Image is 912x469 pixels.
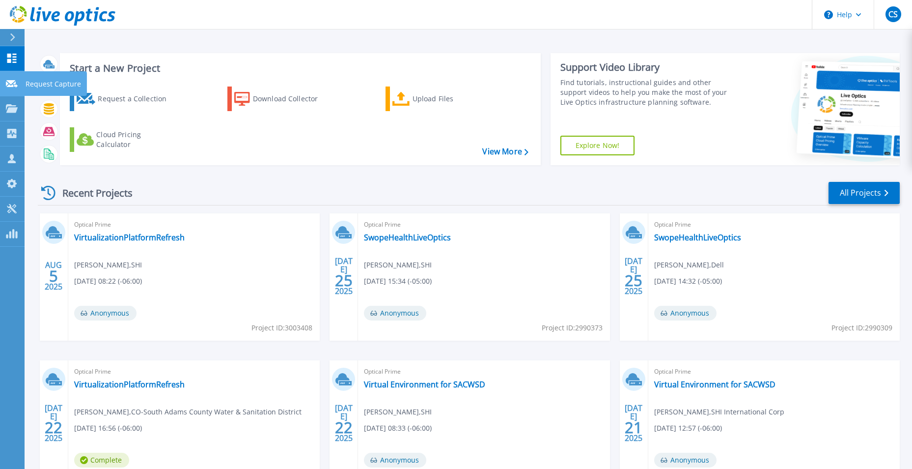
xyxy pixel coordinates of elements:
div: Recent Projects [38,181,146,205]
span: [PERSON_NAME] , SHI [364,260,432,270]
span: Optical Prime [364,366,604,377]
span: 25 [335,276,353,285]
span: Project ID: 2990373 [542,322,603,333]
span: [PERSON_NAME] , CO-South Adams County Water & Sanitation District [74,407,302,417]
a: SwopeHealthLiveOptics [654,233,741,242]
a: SwopeHealthLiveOptics [364,233,451,242]
span: Optical Prime [654,219,894,230]
span: Anonymous [364,453,426,468]
span: [PERSON_NAME] , Dell [654,260,724,270]
div: [DATE] 2025 [334,405,353,441]
a: VirtualizationPlatformRefresh [74,380,185,389]
a: All Projects [829,182,900,204]
span: [DATE] 14:32 (-05:00) [654,276,722,287]
span: Anonymous [74,306,137,321]
p: Request Capture [26,71,81,97]
span: 21 [625,423,642,432]
a: VirtualizationPlatformRefresh [74,233,185,242]
span: Project ID: 3003408 [251,322,312,333]
span: Optical Prime [364,219,604,230]
a: View More [482,147,528,156]
div: [DATE] 2025 [44,405,63,441]
div: Support Video Library [560,61,738,74]
div: Download Collector [253,89,332,109]
a: Download Collector [227,87,337,111]
span: Anonymous [364,306,426,321]
span: 5 [49,272,58,280]
a: Request a Collection [70,87,179,111]
div: [DATE] 2025 [624,258,643,294]
span: Anonymous [654,306,717,321]
span: Anonymous [654,453,717,468]
div: Cloud Pricing Calculator [96,130,175,149]
div: AUG 2025 [44,258,63,294]
span: [PERSON_NAME] , SHI [74,260,142,270]
div: [DATE] 2025 [624,405,643,441]
a: Explore Now! [560,136,635,155]
span: [DATE] 15:34 (-05:00) [364,276,432,287]
span: [DATE] 12:57 (-06:00) [654,423,722,434]
span: 22 [45,423,62,432]
span: Optical Prime [74,366,314,377]
span: [PERSON_NAME] , SHI [364,407,432,417]
span: 25 [625,276,642,285]
a: Virtual Environment for SACWSD [364,380,485,389]
span: [DATE] 08:33 (-06:00) [364,423,432,434]
div: Request a Collection [98,89,176,109]
span: Complete [74,453,129,468]
span: 22 [335,423,353,432]
a: Virtual Environment for SACWSD [654,380,775,389]
div: [DATE] 2025 [334,258,353,294]
span: [DATE] 08:22 (-06:00) [74,276,142,287]
div: Find tutorials, instructional guides and other support videos to help you make the most of your L... [560,78,738,107]
h3: Start a New Project [70,63,528,74]
span: Project ID: 2990309 [831,322,892,333]
span: Optical Prime [654,366,894,377]
span: [DATE] 16:56 (-06:00) [74,423,142,434]
span: [PERSON_NAME] , SHI International Corp [654,407,784,417]
a: Upload Files [386,87,495,111]
span: CS [888,10,898,18]
a: Cloud Pricing Calculator [70,127,179,152]
div: Upload Files [413,89,491,109]
span: Optical Prime [74,219,314,230]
